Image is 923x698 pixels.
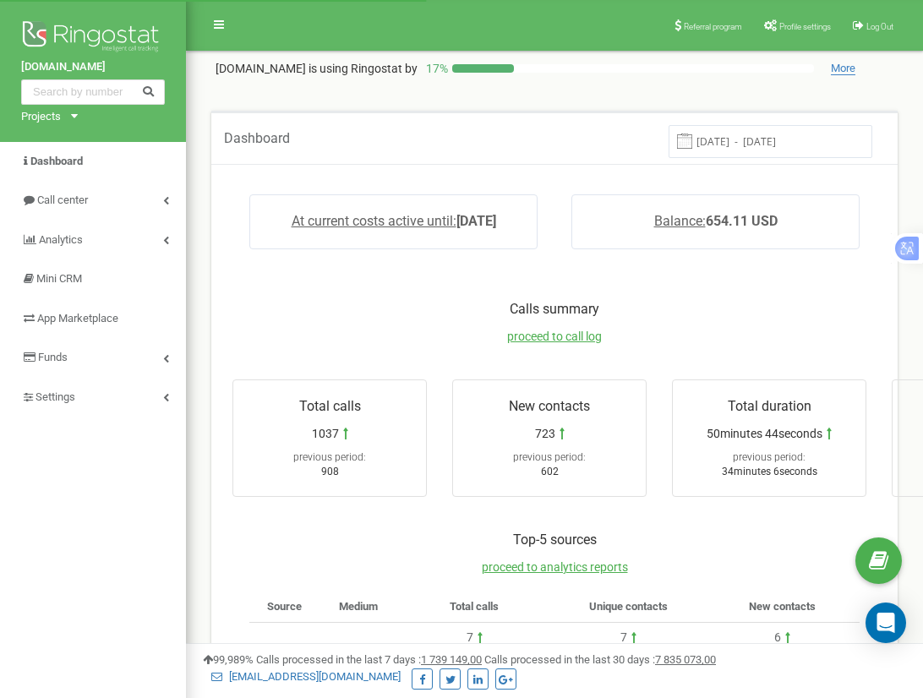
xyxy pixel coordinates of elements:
span: 1037 [312,425,339,442]
span: Dashboard [224,130,290,146]
span: Mini CRM [36,272,82,285]
a: proceed to analytics reports [482,560,628,574]
span: App Marketplace [37,312,118,324]
input: Search by number [21,79,165,105]
div: Projects [21,109,61,125]
u: 7 835 073,00 [655,653,716,666]
span: Log Out [866,22,893,31]
span: previous period: [513,451,586,463]
span: 99,989% [203,653,254,666]
p: [DOMAIN_NAME] [216,60,418,77]
span: Analytics [39,233,83,246]
a: proceed to call log [507,330,602,343]
span: Total calls [450,600,499,613]
p: 17 % [418,60,452,77]
div: 7 [467,630,473,646]
span: Calls summary [510,301,599,317]
div: Open Intercom Messenger [866,603,906,643]
span: More [831,62,855,75]
span: Unique contacts [589,600,668,613]
u: 1 739 149,00 [421,653,482,666]
span: New contacts [749,600,816,613]
span: Call center [37,194,88,206]
span: Funds [38,351,68,363]
span: 50minutes 44seconds [707,425,822,442]
div: 6 [774,630,781,646]
span: Dashboard [30,155,83,167]
span: Calls processed in the last 7 days : [256,653,482,666]
a: Balance:654.11 USD [654,213,778,229]
span: 908 [321,466,339,477]
a: [EMAIL_ADDRESS][DOMAIN_NAME] [211,670,401,683]
span: Profile settings [779,22,831,31]
a: [DOMAIN_NAME] [21,59,165,75]
span: is using Ringostat by [309,62,418,75]
span: Balance: [654,213,706,229]
span: previous period: [293,451,366,463]
a: At current costs active until:[DATE] [292,213,496,229]
span: Medium [339,600,378,613]
div: 7 [620,630,627,646]
span: 602 [541,466,559,477]
span: Total duration [728,398,811,414]
span: New contacts [509,398,590,414]
span: Total calls [299,398,361,414]
span: previous period: [733,451,806,463]
span: At current costs active until: [292,213,456,229]
span: Top-5 sources [513,532,597,548]
span: Calls processed in the last 30 days : [484,653,716,666]
span: Referral program [684,22,742,31]
span: Source [267,600,302,613]
span: 34minutes 6seconds [722,466,817,477]
span: Settings [35,390,75,403]
img: Ringostat logo [21,17,165,59]
span: 723 [535,425,555,442]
